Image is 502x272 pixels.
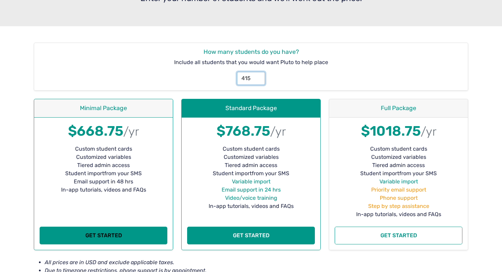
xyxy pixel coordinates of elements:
span: from your SMS [399,169,437,178]
li: Phone support [335,194,462,202]
li: Student import [187,169,315,178]
li: Variable import [187,178,315,186]
h4: Minimal Package [40,105,167,112]
li: Student import [335,169,462,178]
li: Priority email support [335,186,462,194]
div: Include all students that you would want Pluto to help place [34,43,468,90]
li: Custom student cards [40,145,167,153]
li: Variable import [335,178,462,186]
li: Student import [40,169,167,178]
li: Customized variables [335,153,462,161]
small: /yr [421,124,436,139]
h1: $668.75 [40,123,167,139]
li: Customized variables [40,153,167,161]
li: In-app tutorials, videos and FAQs [40,186,167,194]
h4: Full Package [335,105,462,112]
small: /yr [270,124,286,139]
li: Step by step assistance [335,202,462,210]
li: Tiered admin access [40,161,167,169]
li: Tiered admin access [187,161,315,169]
li: In-app tutorials, videos and FAQs [335,210,462,218]
li: Email support in 48 hrs [40,178,167,186]
li: All prices are in USD and exclude applicable taxes. [45,258,468,267]
li: Customized variables [187,153,315,161]
button: Get started [187,227,315,244]
h1: $1018.75 [335,123,462,139]
small: /yr [123,124,139,139]
li: In-app tutorials, videos and FAQs [187,202,315,210]
li: Custom student cards [187,145,315,153]
li: Video/voice training [187,194,315,202]
h4: How many students do you have? [40,48,462,56]
li: Email support in 24 hrs [187,186,315,194]
span: from your SMS [252,169,289,178]
li: Custom student cards [335,145,462,153]
button: Get started [335,227,462,244]
h1: $768.75 [187,123,315,139]
h4: Standard Package [187,105,315,112]
li: Tiered admin access [335,161,462,169]
span: from your SMS [104,169,142,178]
button: Get started [40,227,167,244]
